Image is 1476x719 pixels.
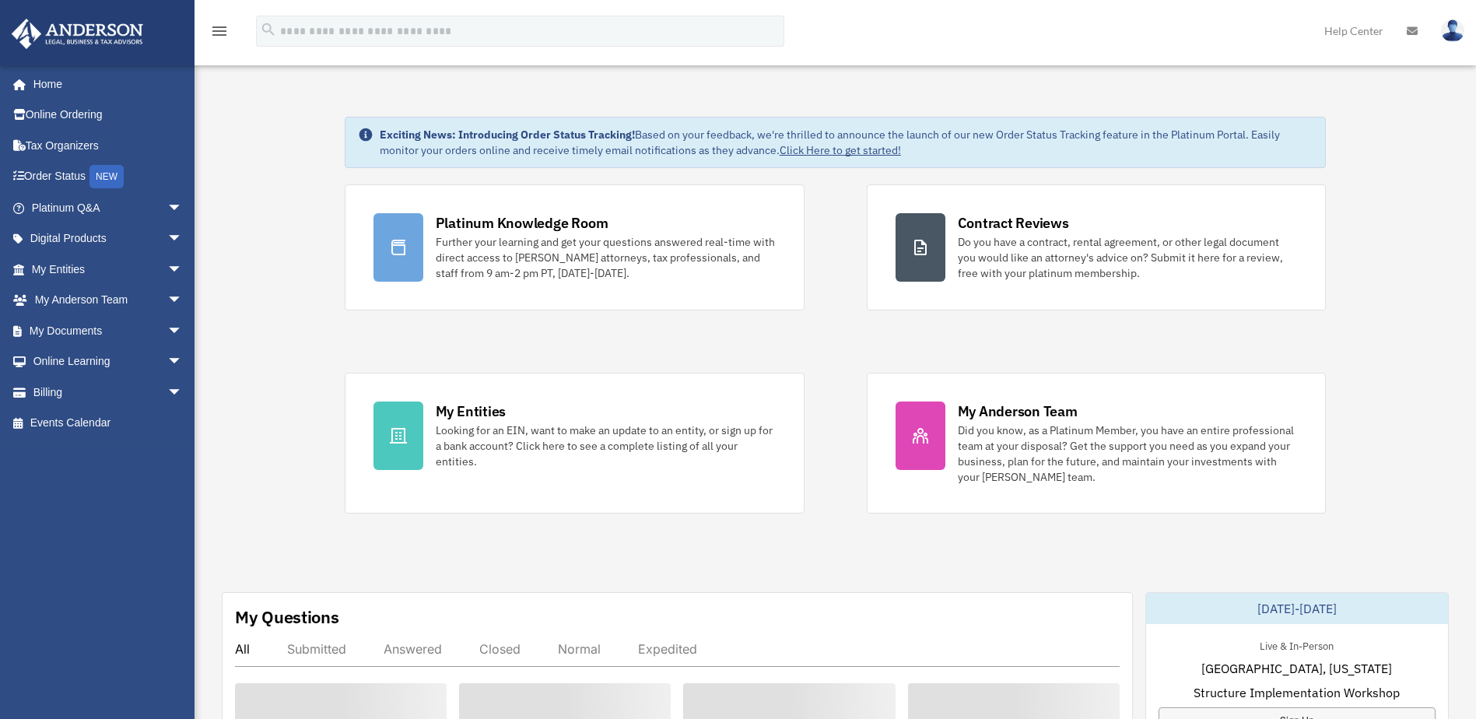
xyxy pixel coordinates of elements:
a: Online Learningarrow_drop_down [11,346,206,377]
span: arrow_drop_down [167,223,198,255]
div: Platinum Knowledge Room [436,213,608,233]
i: search [260,21,277,38]
div: [DATE]-[DATE] [1146,593,1448,624]
a: Online Ordering [11,100,206,131]
a: Platinum Q&Aarrow_drop_down [11,192,206,223]
a: Order StatusNEW [11,161,206,193]
a: Events Calendar [11,408,206,439]
span: Structure Implementation Workshop [1194,683,1400,702]
div: My Anderson Team [958,402,1078,421]
a: My Anderson Teamarrow_drop_down [11,285,206,316]
a: Contract Reviews Do you have a contract, rental agreement, or other legal document you would like... [867,184,1327,310]
div: Contract Reviews [958,213,1069,233]
div: NEW [89,165,124,188]
a: Click Here to get started! [780,143,901,157]
a: menu [210,27,229,40]
a: My Documentsarrow_drop_down [11,315,206,346]
span: arrow_drop_down [167,285,198,317]
div: Further your learning and get your questions answered real-time with direct access to [PERSON_NAM... [436,234,776,281]
div: Closed [479,641,521,657]
a: Billingarrow_drop_down [11,377,206,408]
i: menu [210,22,229,40]
div: Expedited [638,641,697,657]
span: arrow_drop_down [167,377,198,409]
strong: Exciting News: Introducing Order Status Tracking! [380,128,635,142]
a: Home [11,68,198,100]
div: Answered [384,641,442,657]
img: Anderson Advisors Platinum Portal [7,19,148,49]
span: arrow_drop_down [167,346,198,378]
div: Do you have a contract, rental agreement, or other legal document you would like an attorney's ad... [958,234,1298,281]
img: User Pic [1441,19,1464,42]
a: Platinum Knowledge Room Further your learning and get your questions answered real-time with dire... [345,184,805,310]
div: My Entities [436,402,506,421]
div: Submitted [287,641,346,657]
a: Tax Organizers [11,130,206,161]
div: Looking for an EIN, want to make an update to an entity, or sign up for a bank account? Click her... [436,423,776,469]
span: arrow_drop_down [167,254,198,286]
a: My Entities Looking for an EIN, want to make an update to an entity, or sign up for a bank accoun... [345,373,805,514]
a: My Anderson Team Did you know, as a Platinum Member, you have an entire professional team at your... [867,373,1327,514]
span: [GEOGRAPHIC_DATA], [US_STATE] [1201,659,1392,678]
div: My Questions [235,605,339,629]
span: arrow_drop_down [167,192,198,224]
a: Digital Productsarrow_drop_down [11,223,206,254]
a: My Entitiesarrow_drop_down [11,254,206,285]
div: Based on your feedback, we're thrilled to announce the launch of our new Order Status Tracking fe... [380,127,1313,158]
div: Live & In-Person [1247,637,1346,653]
div: Normal [558,641,601,657]
div: All [235,641,250,657]
div: Did you know, as a Platinum Member, you have an entire professional team at your disposal? Get th... [958,423,1298,485]
span: arrow_drop_down [167,315,198,347]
